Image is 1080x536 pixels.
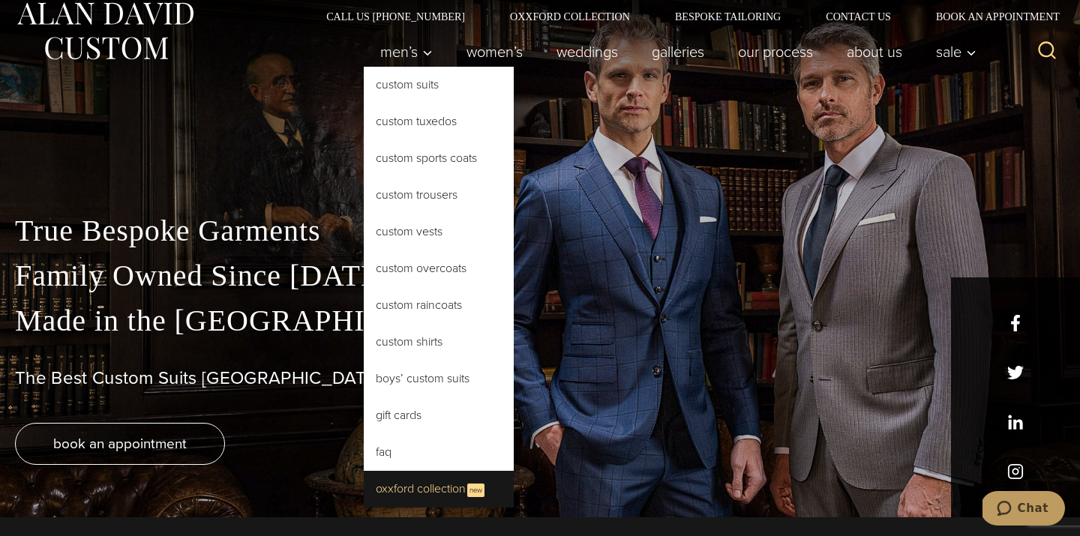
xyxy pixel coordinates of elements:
[364,103,514,139] a: Custom Tuxedos
[721,37,830,67] a: Our Process
[830,37,919,67] a: About Us
[635,37,721,67] a: Galleries
[364,177,514,213] a: Custom Trousers
[364,397,514,433] a: Gift Cards
[364,37,985,67] nav: Primary Navigation
[364,250,514,286] a: Custom Overcoats
[304,11,487,22] a: Call Us [PHONE_NUMBER]
[803,11,913,22] a: Contact Us
[364,471,514,508] a: Oxxford CollectionNew
[304,11,1065,22] nav: Secondary Navigation
[15,423,225,465] a: book an appointment
[364,140,514,176] a: Custom Sports Coats
[982,491,1065,529] iframe: Opens a widget where you can chat to one of our agents
[364,37,450,67] button: Men’s sub menu toggle
[364,287,514,323] a: Custom Raincoats
[364,361,514,397] a: Boys’ Custom Suits
[364,434,514,470] a: FAQ
[15,367,1065,389] h1: The Best Custom Suits [GEOGRAPHIC_DATA] Has to Offer
[919,37,985,67] button: Child menu of Sale
[364,214,514,250] a: Custom Vests
[913,11,1065,22] a: Book an Appointment
[652,11,803,22] a: Bespoke Tailoring
[540,37,635,67] a: weddings
[364,324,514,360] a: Custom Shirts
[1029,34,1065,70] button: View Search Form
[487,11,652,22] a: Oxxford Collection
[450,37,540,67] a: Women’s
[467,484,484,497] span: New
[53,433,187,454] span: book an appointment
[364,67,514,103] a: Custom Suits
[15,208,1065,343] p: True Bespoke Garments Family Owned Since [DATE] Made in the [GEOGRAPHIC_DATA]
